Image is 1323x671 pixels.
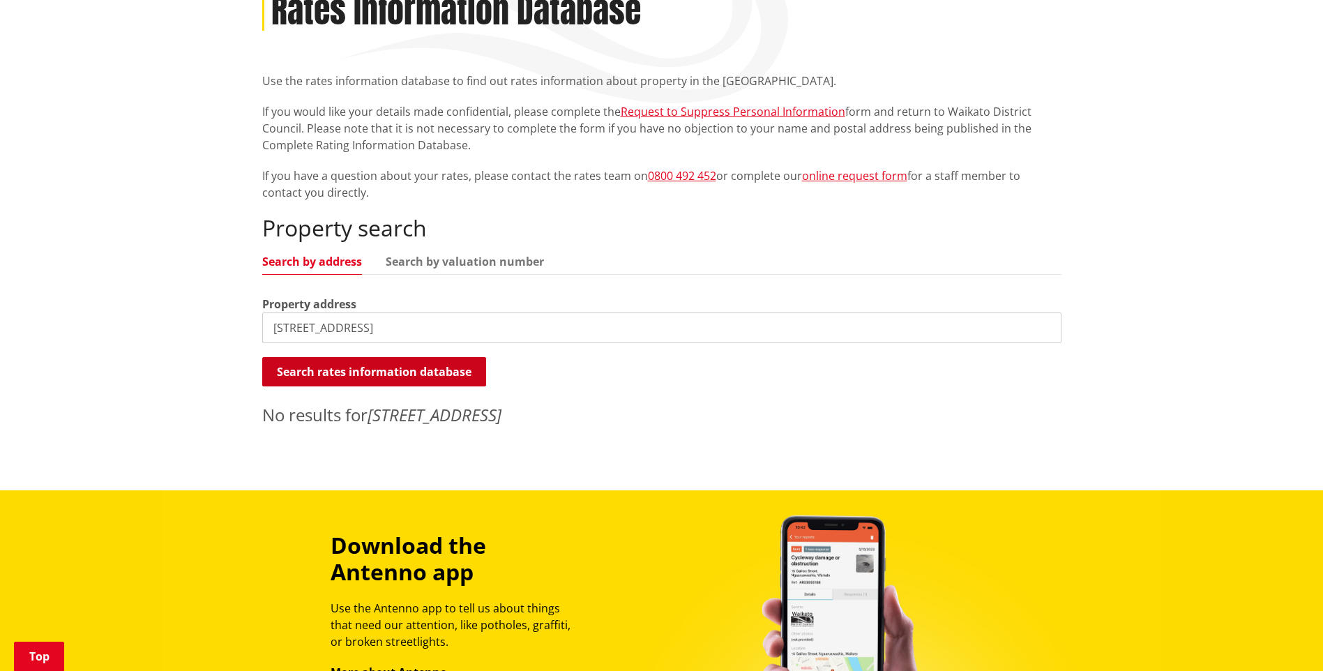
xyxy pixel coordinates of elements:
p: Use the Antenno app to tell us about things that need our attention, like potholes, graffiti, or ... [331,600,583,650]
p: Use the rates information database to find out rates information about property in the [GEOGRAPHI... [262,73,1061,89]
a: Request to Suppress Personal Information [621,104,845,119]
p: If you would like your details made confidential, please complete the form and return to Waikato ... [262,103,1061,153]
input: e.g. Duke Street NGARUAWAHIA [262,312,1061,343]
a: Search by address [262,256,362,267]
em: [STREET_ADDRESS] [368,403,501,426]
iframe: Messenger Launcher [1259,612,1309,663]
label: Property address [262,296,356,312]
h2: Property search [262,215,1061,241]
a: Search by valuation number [386,256,544,267]
a: online request form [802,168,907,183]
p: No results for [262,402,1061,428]
a: Top [14,642,64,671]
h3: Download the Antenno app [331,532,583,586]
p: If you have a question about your rates, please contact the rates team on or complete our for a s... [262,167,1061,201]
button: Search rates information database [262,357,486,386]
a: 0800 492 452 [648,168,716,183]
